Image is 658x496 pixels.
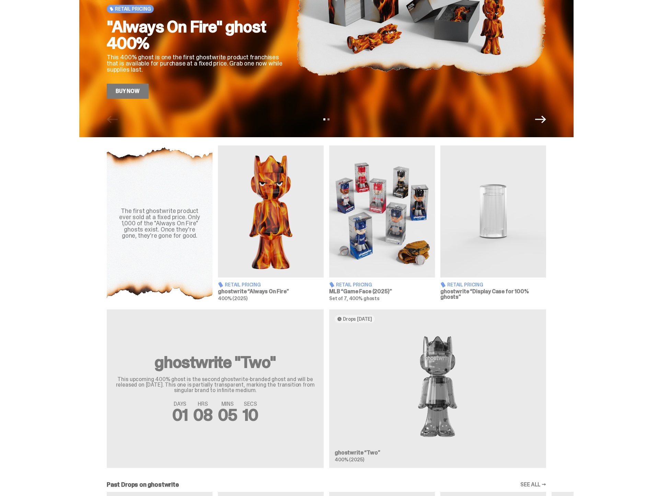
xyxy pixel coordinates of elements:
span: MINS [218,401,237,407]
span: HRS [193,401,212,407]
img: Display Case for 100% ghosts [440,145,546,277]
span: 08 [193,404,212,426]
span: Retail Pricing [225,282,261,287]
a: Drops [DATE] Two [329,309,546,468]
img: Game Face (2025) [329,145,435,277]
h2: Past Drops on ghostwrite [107,482,179,488]
p: This upcoming 400% ghost is the second ghostwrite-branded ghost and will be released on [DATE]. T... [115,377,315,393]
div: The first ghostwrite product ever sold at a fixed price. Only 1,000 of the "Always On Fire" ghost... [115,208,204,239]
h2: ghostwrite "Two" [115,354,315,370]
span: 400% (2025) [218,295,247,302]
span: Retail Pricing [447,282,483,287]
h2: "Always On Fire" ghost 400% [107,19,285,51]
h3: MLB “Game Face (2025)” [329,289,435,294]
a: Display Case for 100% ghosts Retail Pricing [440,145,546,301]
span: 05 [218,404,237,426]
a: SEE ALL → [520,482,546,487]
span: 01 [172,404,188,426]
span: 10 [243,404,258,426]
img: Two [335,329,541,445]
a: Always On Fire Retail Pricing [218,145,324,301]
p: This 400% ghost is one the first ghostwrite product franchises that is available for purchase at ... [107,54,285,73]
span: DAYS [172,401,188,407]
span: Set of 7, 400% ghosts [329,295,380,302]
span: Drops [DATE] [343,316,372,322]
span: 400% (2025) [335,457,364,463]
span: SECS [243,401,258,407]
span: Retail Pricing [336,282,372,287]
button: View slide 1 [323,118,325,120]
img: Always On Fire [218,145,324,277]
h3: ghostwrite “Always On Fire” [218,289,324,294]
button: View slide 2 [327,118,330,120]
h3: ghostwrite “Two” [335,450,541,456]
h3: ghostwrite “Display Case for 100% ghosts” [440,289,546,300]
button: Next [535,114,546,125]
span: Retail Pricing [115,6,151,12]
a: Game Face (2025) Retail Pricing [329,145,435,301]
a: Buy Now [107,84,149,99]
